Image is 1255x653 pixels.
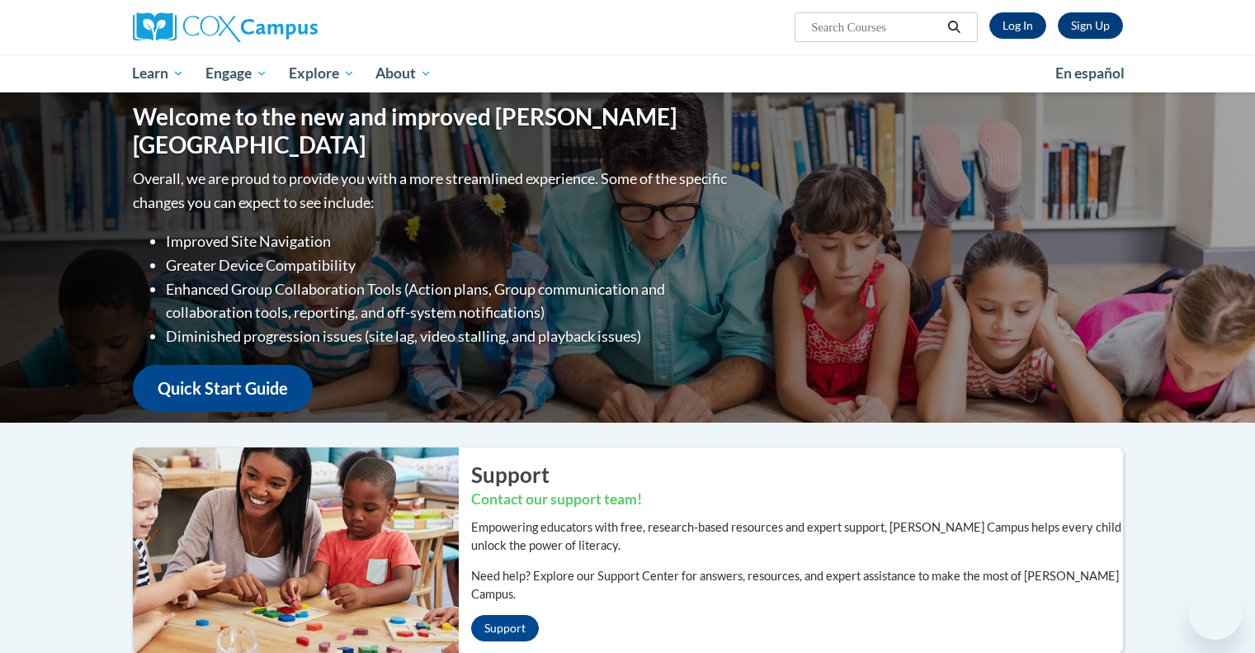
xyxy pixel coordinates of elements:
span: Explore [289,64,355,83]
a: En español [1045,56,1135,91]
a: Engage [195,54,278,92]
button: Search [941,17,966,37]
li: Greater Device Compatibility [166,253,731,277]
a: About [365,54,442,92]
span: Learn [132,64,184,83]
a: Cox Campus [133,12,446,42]
a: Register [1058,12,1123,39]
h1: Welcome to the new and improved [PERSON_NAME][GEOGRAPHIC_DATA] [133,103,731,159]
span: Engage [205,64,267,83]
img: Cox Campus [133,12,318,42]
span: En español [1055,64,1125,82]
li: Diminished progression issues (site lag, video stalling, and playback issues) [166,324,731,348]
a: Learn [122,54,196,92]
h2: Support [471,460,1123,490]
iframe: Button to launch messaging window [1189,587,1242,640]
a: Quick Start Guide [133,365,313,412]
p: Empowering educators with free, research-based resources and expert support, [PERSON_NAME] Campus... [471,518,1123,555]
a: Explore [278,54,366,92]
p: Need help? Explore our Support Center for answers, resources, and expert assistance to make the m... [471,567,1123,603]
span: About [375,64,432,83]
input: Search Courses [809,17,941,37]
li: Improved Site Navigation [166,229,731,253]
p: Overall, we are proud to provide you with a more streamlined experience. Some of the specific cha... [133,167,731,215]
h3: Contact our support team! [471,490,1123,510]
div: Main menu [108,54,1148,92]
li: Enhanced Group Collaboration Tools (Action plans, Group communication and collaboration tools, re... [166,277,731,325]
a: Support [471,615,539,641]
a: Log In [989,12,1046,39]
